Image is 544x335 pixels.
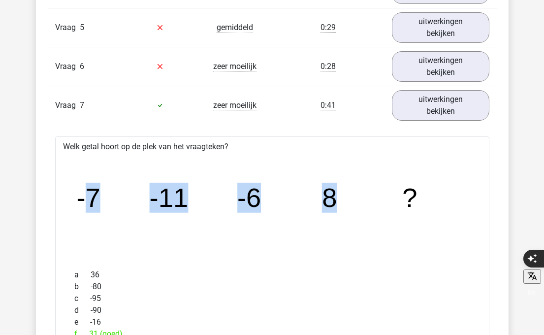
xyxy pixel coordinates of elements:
a: uitwerkingen bekijken [392,12,489,43]
div: -95 [67,293,478,304]
tspan: -6 [237,183,261,213]
span: a [74,269,91,281]
span: b [74,281,91,293]
span: Vraag [55,22,80,33]
span: zeer moeilijk [213,100,256,110]
a: uitwerkingen bekijken [392,90,489,121]
span: 0:28 [320,62,336,71]
span: c [74,293,90,304]
span: e [74,316,90,328]
div: -90 [67,304,478,316]
div: 36 [67,269,478,281]
tspan: -7 [76,183,100,213]
div: -16 [67,316,478,328]
tspan: 8 [322,183,337,213]
tspan: -11 [149,183,188,213]
span: gemiddeld [217,23,253,33]
span: 5 [80,23,84,32]
span: d [74,304,91,316]
tspan: ? [403,183,418,213]
span: Vraag [55,100,80,111]
span: 0:41 [320,100,336,110]
span: 0:29 [320,23,336,33]
div: -80 [67,281,478,293]
span: 6 [80,62,84,71]
span: zeer moeilijk [213,62,256,71]
span: Vraag [55,61,80,72]
span: 7 [80,100,84,110]
a: uitwerkingen bekijken [392,51,489,82]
